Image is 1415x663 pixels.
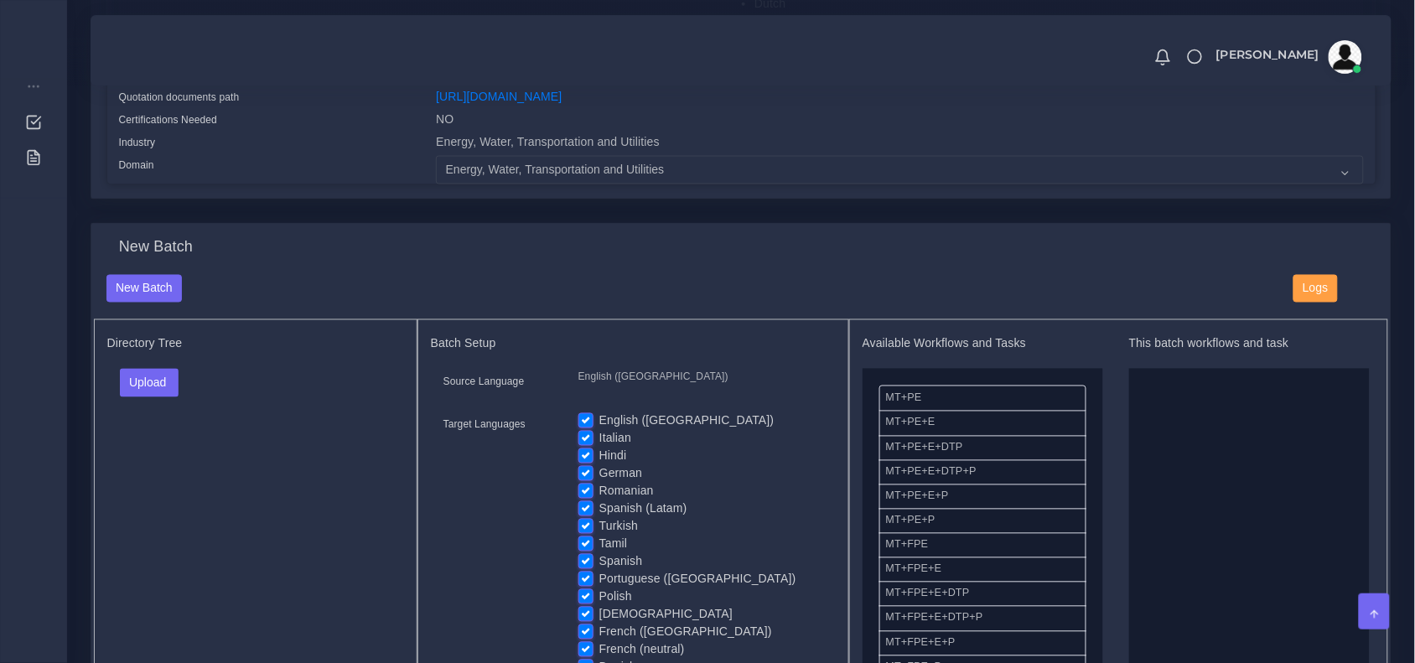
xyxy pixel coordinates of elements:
div: NO [423,111,1376,133]
h5: Batch Setup [431,337,836,351]
span: [PERSON_NAME] [1216,49,1319,60]
label: Italian [599,430,631,448]
button: New Batch [106,275,183,303]
li: MT+FPE+E+P [879,631,1087,656]
label: Romanian [599,483,654,500]
li: MT+PE+E+DTP [879,436,1087,461]
label: Tamil [599,536,627,553]
label: [DEMOGRAPHIC_DATA] [599,606,733,624]
li: MT+PE+E+DTP+P [879,460,1087,485]
img: avatar [1329,40,1362,74]
li: MT+FPE+E+DTP [879,582,1087,607]
label: Polish [599,588,632,606]
label: Certifications Needed [119,112,218,127]
li: MT+PE+E+P [879,484,1087,510]
label: Hindi [599,448,627,465]
label: Quotation documents path [119,90,240,105]
h4: New Batch [119,239,193,257]
li: MT+FPE+E+DTP+P [879,606,1087,631]
h5: Directory Tree [107,337,404,351]
h5: Available Workflows and Tasks [863,337,1104,351]
label: Turkish [599,518,638,536]
label: French (neutral) [599,641,685,659]
li: MT+PE+E [879,411,1087,436]
label: Target Languages [443,417,526,433]
label: English ([GEOGRAPHIC_DATA]) [599,412,775,430]
label: Industry [119,135,156,150]
label: German [599,465,642,483]
a: [URL][DOMAIN_NAME] [436,90,562,103]
li: MT+PE [879,386,1087,412]
label: Domain [119,158,154,173]
label: French ([GEOGRAPHIC_DATA]) [599,624,772,641]
div: Energy, Water, Transportation and Utilities [423,133,1376,156]
button: Upload [120,369,179,397]
label: Spanish (Latam) [599,500,687,518]
li: MT+PE+P [879,509,1087,534]
h5: This batch workflows and task [1129,337,1371,351]
li: MT+FPE [879,533,1087,558]
a: [PERSON_NAME]avatar [1208,40,1368,74]
p: English ([GEOGRAPHIC_DATA]) [578,369,823,386]
label: Portuguese ([GEOGRAPHIC_DATA]) [599,571,796,588]
label: Spanish [599,553,643,571]
span: Logs [1303,282,1328,295]
li: MT+FPE+E [879,557,1087,583]
button: Logs [1293,275,1338,303]
a: New Batch [106,281,183,294]
label: Source Language [443,375,525,390]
